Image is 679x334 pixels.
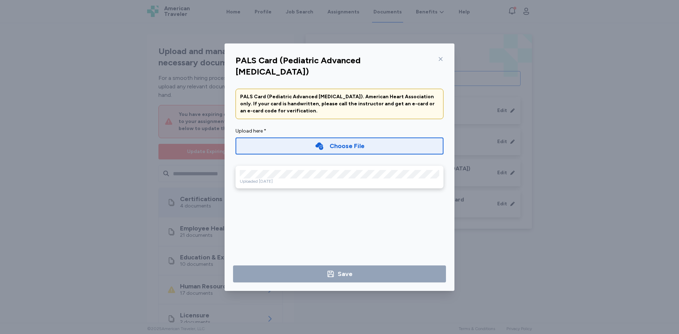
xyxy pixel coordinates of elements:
div: Choose File [330,141,365,151]
div: Uploaded [DATE] [240,178,439,184]
div: Save [338,269,353,279]
button: Save [233,265,446,282]
div: PALS Card (Pediatric Advanced [MEDICAL_DATA]). American Heart Association only. If your card is h... [240,93,439,115]
div: PALS Card (Pediatric Advanced [MEDICAL_DATA]) [236,55,435,77]
div: Upload here * [236,128,443,135]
